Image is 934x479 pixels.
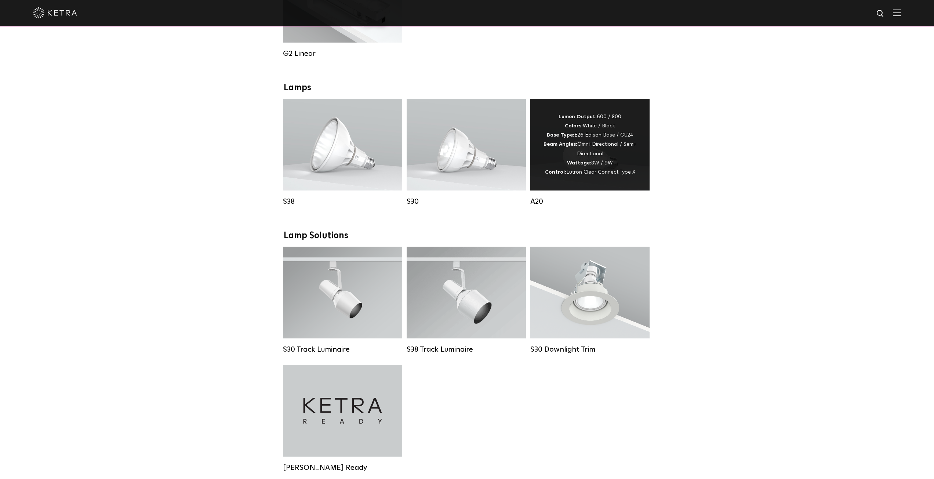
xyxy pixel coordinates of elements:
a: S30 Lumen Output:1100Colors:White / BlackBase Type:E26 Edison Base / GU24Beam Angles:15° / 25° / ... [407,99,526,206]
strong: Base Type: [547,133,574,138]
img: ketra-logo-2019-white [33,7,77,18]
div: S30 Track Luminaire [283,345,402,354]
a: A20 Lumen Output:600 / 800Colors:White / BlackBase Type:E26 Edison Base / GU24Beam Angles:Omni-Di... [530,99,650,206]
div: 600 / 800 White / Black E26 Edison Base / GU24 Omni-Directional / Semi-Directional 8W / 9W [541,112,639,177]
strong: Colors: [565,123,583,128]
div: S38 [283,197,402,206]
div: G2 Linear [283,49,402,58]
strong: Wattage: [567,160,591,166]
a: S38 Track Luminaire Lumen Output:1100Colors:White / BlackBeam Angles:10° / 25° / 40° / 60°Wattage... [407,247,526,354]
div: S38 Track Luminaire [407,345,526,354]
div: A20 [530,197,650,206]
a: S30 Downlight Trim S30 Downlight Trim [530,247,650,354]
a: [PERSON_NAME] Ready [PERSON_NAME] Ready [283,365,402,472]
div: S30 Downlight Trim [530,345,650,354]
a: S38 Lumen Output:1100Colors:White / BlackBase Type:E26 Edison Base / GU24Beam Angles:10° / 25° / ... [283,99,402,206]
img: search icon [876,9,885,18]
div: Lamps [284,83,651,93]
div: [PERSON_NAME] Ready [283,463,402,472]
strong: Lumen Output: [559,114,597,119]
strong: Control: [545,170,566,175]
div: Lamp Solutions [284,231,651,241]
div: S30 [407,197,526,206]
img: Hamburger%20Nav.svg [893,9,901,16]
span: Lutron Clear Connect Type X [566,170,635,175]
strong: Beam Angles: [544,142,577,147]
a: S30 Track Luminaire Lumen Output:1100Colors:White / BlackBeam Angles:15° / 25° / 40° / 60° / 90°W... [283,247,402,354]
